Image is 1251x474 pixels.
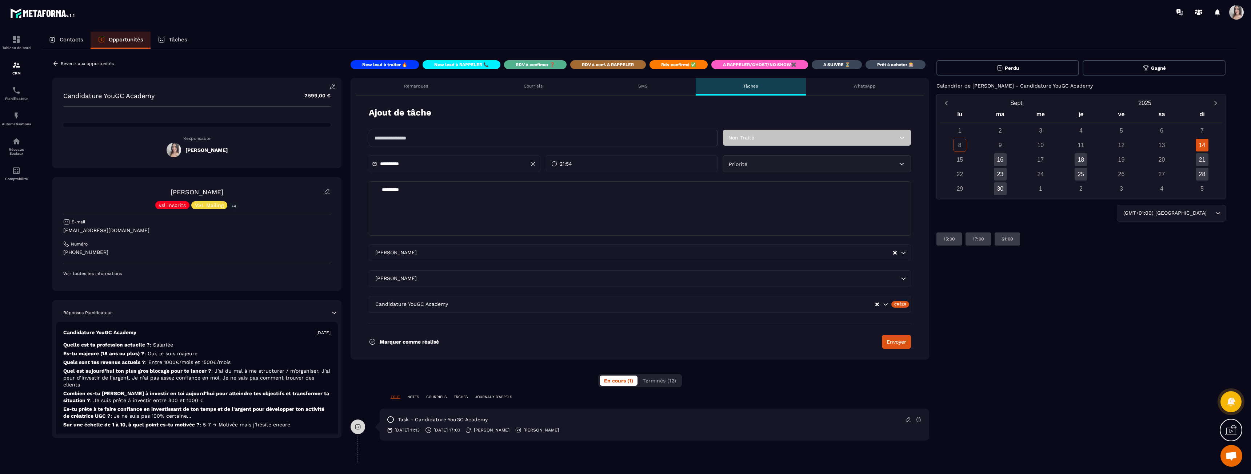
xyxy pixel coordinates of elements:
[449,300,875,308] input: Search for option
[195,203,224,208] p: VSL Mailing
[1196,139,1208,151] div: 14
[1034,124,1047,137] div: 3
[1075,168,1087,181] div: 25
[61,61,114,66] p: Revenir aux opportunités
[229,202,239,210] p: +4
[1155,153,1168,166] div: 20
[723,62,796,68] p: A RAPPELER/GHOST/NO SHOW✖️
[1182,109,1222,122] div: di
[875,302,879,307] button: Clear Selected
[12,137,21,146] img: social-network
[391,394,400,400] p: TOUT
[395,427,420,433] p: [DATE] 11:13
[1083,60,1226,76] button: Gagné
[973,236,984,242] p: 17:00
[1122,209,1208,217] span: (GMT+01:00) [GEOGRAPHIC_DATA]
[1115,182,1128,195] div: 3
[1142,109,1182,122] div: sa
[954,124,966,137] div: 1
[380,339,439,345] p: Marquer comme réalisé
[728,135,754,141] span: Non Traité
[823,62,850,68] p: A SUIVRE ⏳
[954,168,966,181] div: 22
[1075,182,1087,195] div: 2
[91,32,151,49] a: Opportunités
[454,394,468,400] p: TÂCHES
[661,62,696,68] p: Rdv confirmé ✅
[63,271,331,276] p: Voir toutes les informations
[63,310,112,316] p: Réponses Planificateur
[297,89,331,103] p: 2 599,00 €
[1075,124,1087,137] div: 4
[2,147,31,155] p: Réseaux Sociaux
[63,136,331,141] p: Responsable
[63,421,331,428] p: Sur une échelle de 1 à 10, à quel point es-tu motivée ?
[994,124,1007,137] div: 2
[1155,124,1168,137] div: 6
[893,250,897,256] button: Clear Selected
[891,301,909,308] div: Créer
[2,106,31,131] a: automationsautomationsAutomatisations
[145,359,231,365] span: : Entre 1000€/mois et 1500€/mois
[1115,139,1128,151] div: 12
[2,30,31,55] a: formationformationTableau de bord
[185,147,228,153] h5: [PERSON_NAME]
[12,86,21,95] img: scheduler
[1155,139,1168,151] div: 13
[1034,139,1047,151] div: 10
[41,32,91,49] a: Contacts
[111,413,191,419] span: : Je ne suis pas 100% certaine...
[940,109,980,122] div: lu
[2,55,31,81] a: formationformationCRM
[159,203,186,208] p: vsl inscrits
[150,342,173,348] span: : Salariée
[1155,168,1168,181] div: 27
[109,36,143,43] p: Opportunités
[398,416,488,423] p: task - Candidature YouGC Academy
[63,350,331,357] p: Es-tu majeure (18 ans ou plus) ?
[369,270,911,287] div: Search for option
[169,36,187,43] p: Tâches
[373,300,449,308] span: Candidature YouGC Academy
[200,422,290,428] span: : 5-7 → Motivée mais j’hésite encore
[954,182,966,195] div: 29
[1115,153,1128,166] div: 19
[994,168,1007,181] div: 23
[2,46,31,50] p: Tableau de bord
[71,241,88,247] p: Numéro
[1151,65,1166,71] span: Gagné
[171,188,223,196] a: [PERSON_NAME]
[1196,153,1208,166] div: 21
[936,83,1093,89] p: Calendrier de [PERSON_NAME] - Candidature YouGC Academy
[63,359,331,366] p: Quels sont tes revenus actuels ?
[994,182,1007,195] div: 30
[1034,153,1047,166] div: 17
[12,35,21,44] img: formation
[523,427,559,433] p: [PERSON_NAME]
[1061,109,1101,122] div: je
[936,60,1079,76] button: Perdu
[2,97,31,101] p: Planificateur
[12,112,21,120] img: automations
[12,166,21,175] img: accountant
[418,275,899,283] input: Search for option
[638,83,648,89] p: SMS
[369,296,911,313] div: Search for option
[2,177,31,181] p: Comptabilité
[151,32,195,49] a: Tâches
[2,81,31,106] a: schedulerschedulerPlanificateur
[63,368,331,388] p: Quel est aujourd’hui ton plus gros blocage pour te lancer ?
[1208,209,1214,217] input: Search for option
[1075,139,1087,151] div: 11
[63,406,331,420] p: Es-tu prête à te faire confiance en investissant de ton temps et de l'argent pour développer ton ...
[63,329,136,336] p: Candidature YouGC Academy
[1209,98,1222,108] button: Next month
[63,368,330,388] span: : J’ai du mal à me structurer / m’organiser, J’ai peur d’investir de l’argent, Je n’ai pas assez ...
[1034,182,1047,195] div: 1
[1196,182,1208,195] div: 5
[1115,168,1128,181] div: 26
[643,378,676,384] span: Terminés (12)
[404,83,428,89] p: Remarques
[604,378,633,384] span: En cours (1)
[475,394,512,400] p: JOURNAUX D'APPELS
